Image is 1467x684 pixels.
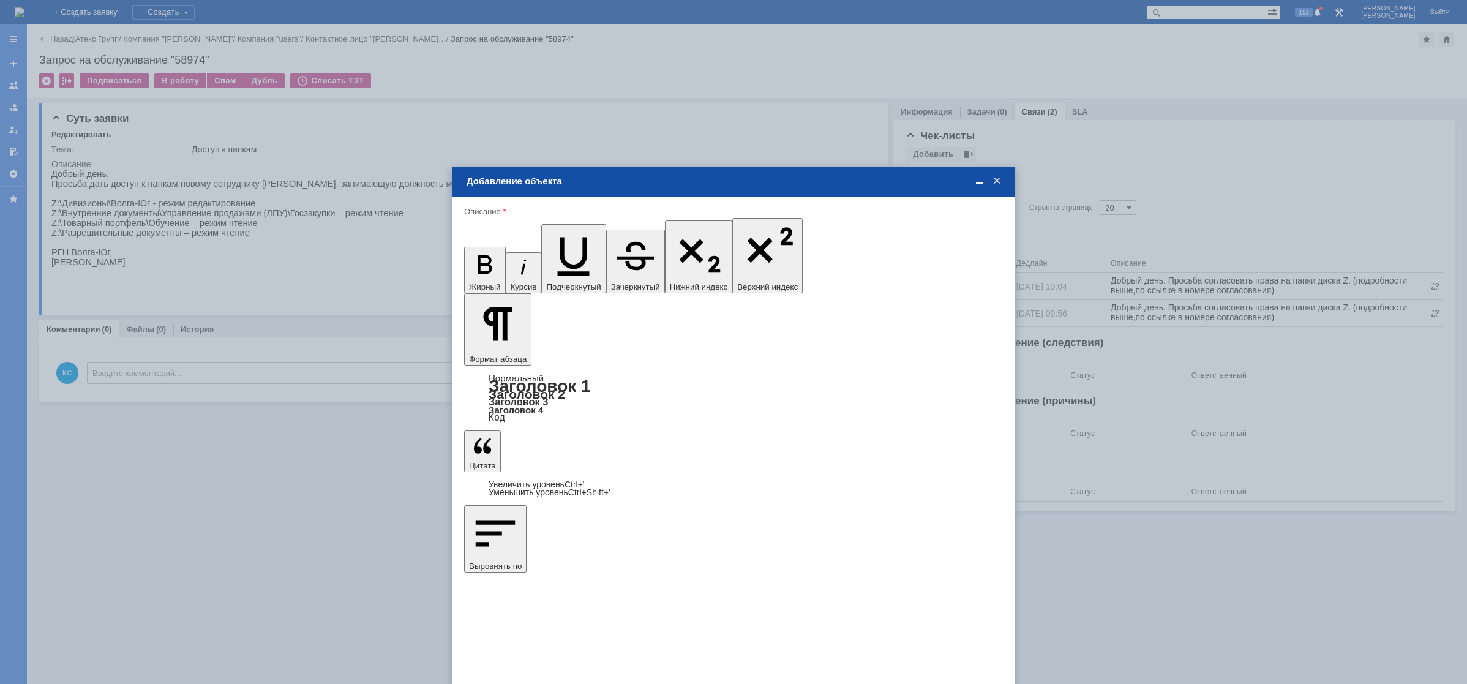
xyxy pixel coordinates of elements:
[469,282,501,291] span: Жирный
[565,479,585,489] span: Ctrl+'
[737,282,798,291] span: Верхний индекс
[974,176,986,187] span: Свернуть (Ctrl + M)
[464,505,527,573] button: Выровнять по
[489,412,505,423] a: Код
[464,374,1003,422] div: Формат абзаца
[665,220,733,293] button: Нижний индекс
[469,461,496,470] span: Цитата
[464,247,506,293] button: Жирный
[489,387,565,401] a: Заголовок 2
[511,282,537,291] span: Курсив
[464,208,1000,216] div: Описание
[546,282,601,291] span: Подчеркнутый
[489,373,544,383] a: Нормальный
[489,396,548,407] a: Заголовок 3
[469,355,527,364] span: Формат абзаца
[464,430,501,472] button: Цитата
[489,377,591,396] a: Заголовок 1
[541,224,606,293] button: Подчеркнутый
[489,479,585,489] a: Increase
[464,481,1003,497] div: Цитата
[670,282,728,291] span: Нижний индекс
[469,562,522,571] span: Выровнять по
[489,487,610,497] a: Decrease
[568,487,610,497] span: Ctrl+Shift+'
[991,176,1003,187] span: Закрыть
[732,218,803,293] button: Верхний индекс
[611,282,660,291] span: Зачеркнутый
[467,176,1003,187] div: Добавление объекта
[606,230,665,293] button: Зачеркнутый
[506,252,542,293] button: Курсив
[489,405,543,415] a: Заголовок 4
[5,5,173,34] span: Добрый день. Просьба согласовать права на папки диска Z. (подробности выше,по ссылке в номере сог...
[464,293,531,366] button: Формат абзаца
